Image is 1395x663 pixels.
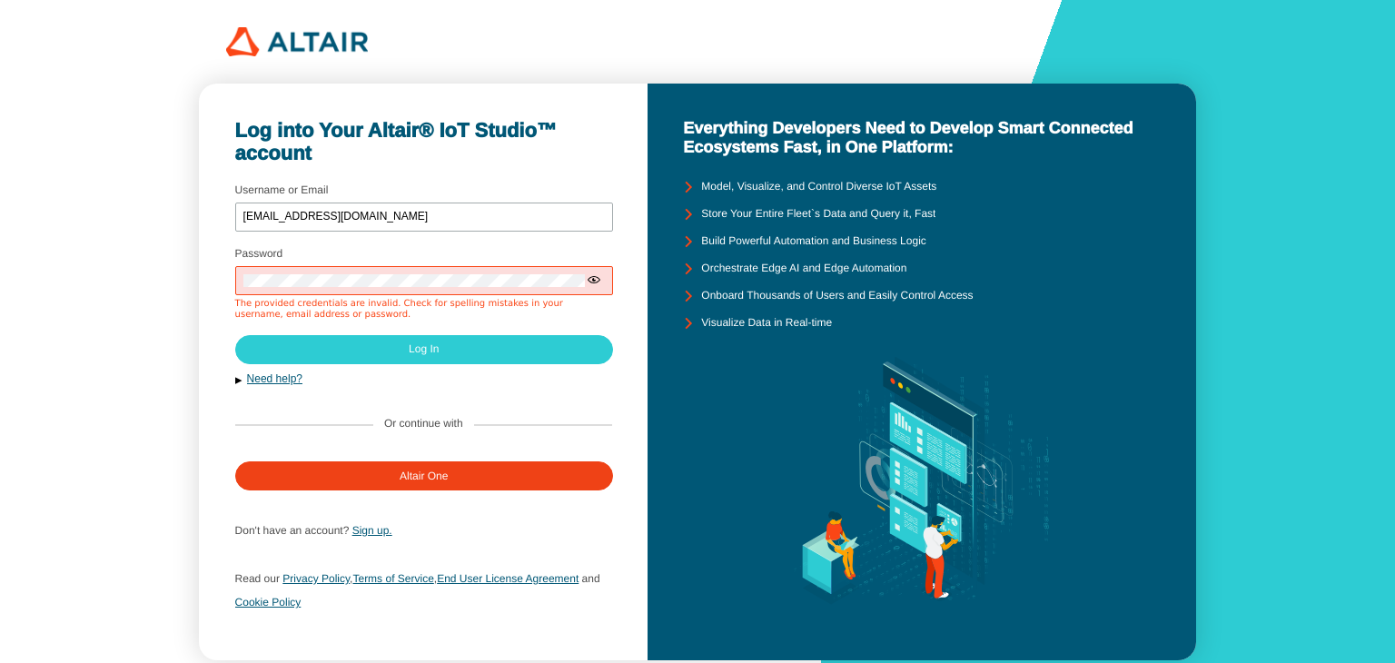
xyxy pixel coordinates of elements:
div: The provided credentials are invalid. Check for spelling mistakes in your username, email address... [235,299,613,321]
unity-typography: Build Powerful Automation and Business Logic [701,235,925,248]
unity-typography: Store Your Entire Fleet`s Data and Query it, Fast [701,208,935,221]
span: Don't have an account? [235,524,350,537]
img: background.svg [767,337,1076,625]
a: Need help? [247,372,302,385]
unity-typography: Everything Developers Need to Develop Smart Connected Ecosystems Fast, in One Platform: [683,119,1160,156]
span: and [582,572,600,585]
unity-typography: Model, Visualize, and Control Diverse IoT Assets [701,181,936,193]
button: Need help? [235,371,612,387]
unity-typography: Log into Your Altair® IoT Studio™ account [235,119,612,165]
unity-typography: Orchestrate Edge AI and Edge Automation [701,262,906,275]
label: Username or Email [235,183,329,196]
span: Read our [235,572,280,585]
img: 320px-Altair_logo.png [226,27,367,56]
label: Password [235,247,283,260]
p: , , [235,567,612,614]
unity-typography: Visualize Data in Real-time [701,317,832,330]
a: Cookie Policy [235,596,302,609]
a: End User License Agreement [437,572,579,585]
a: Privacy Policy [282,572,350,585]
a: Sign up. [352,524,392,537]
unity-typography: Onboard Thousands of Users and Easily Control Access [701,290,973,302]
a: Terms of Service [352,572,433,585]
label: Or continue with [384,418,463,430]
